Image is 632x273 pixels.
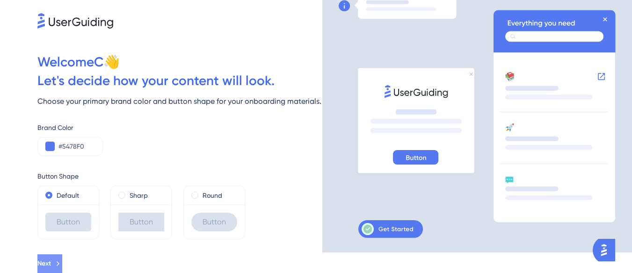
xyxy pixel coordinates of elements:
[37,72,322,90] div: Let ' s decide how your content will look.
[37,53,322,72] div: Welcome C 👋
[203,190,222,201] label: Round
[593,236,621,264] iframe: UserGuiding AI Assistant Launcher
[57,190,79,201] label: Default
[118,213,164,231] div: Button
[37,258,51,269] span: Next
[37,96,322,107] div: Choose your primary brand color and button shape for your onboarding materials.
[37,254,62,273] button: Next
[37,122,322,133] div: Brand Color
[130,190,148,201] label: Sharp
[45,213,91,231] div: Button
[191,213,237,231] div: Button
[37,171,322,182] div: Button Shape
